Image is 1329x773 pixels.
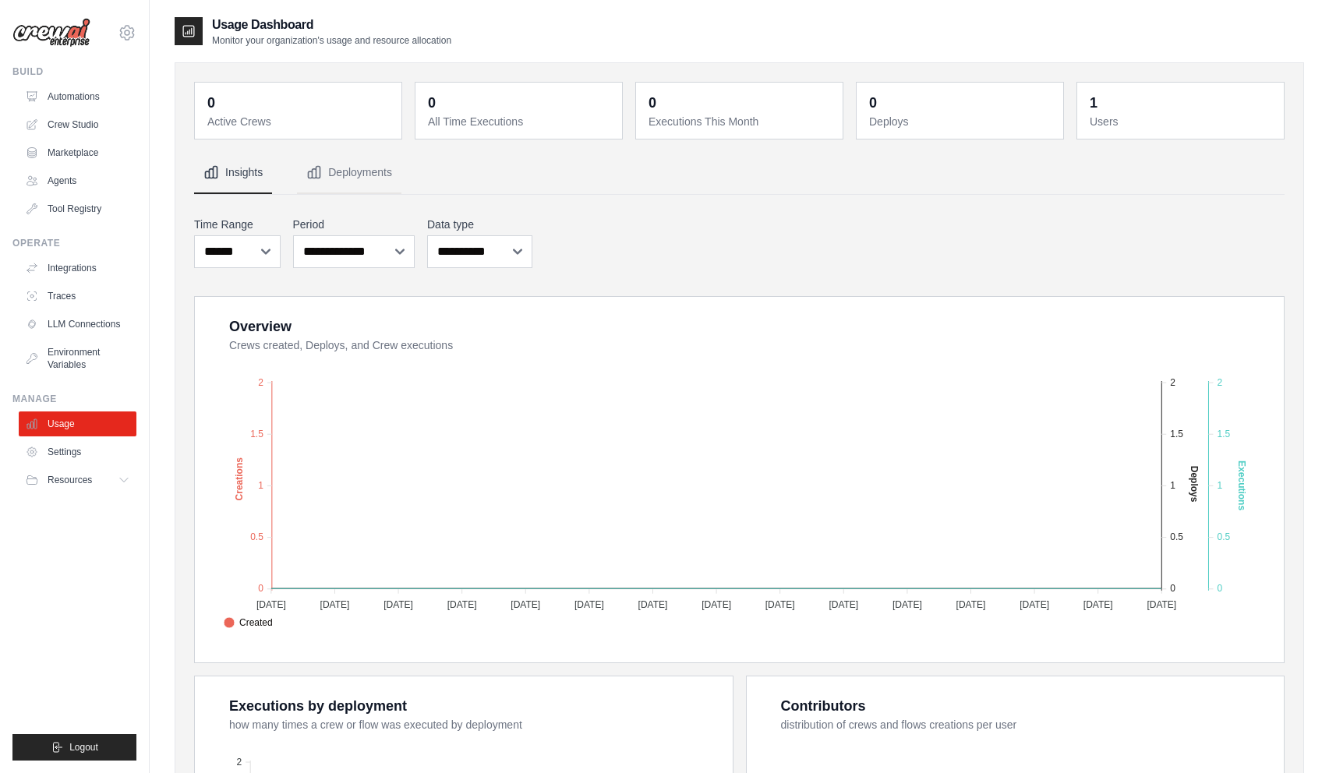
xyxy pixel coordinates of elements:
[229,717,714,732] dt: how many times a crew or flow was executed by deployment
[1083,599,1113,610] tspan: [DATE]
[427,217,532,232] label: Data type
[19,196,136,221] a: Tool Registry
[207,114,392,129] dt: Active Crews
[869,114,1054,129] dt: Deploys
[1170,377,1175,388] tspan: 2
[297,152,401,194] button: Deployments
[638,599,668,610] tspan: [DATE]
[574,599,604,610] tspan: [DATE]
[212,16,451,34] h2: Usage Dashboard
[428,114,613,129] dt: All Time Executions
[1217,429,1230,439] tspan: 1.5
[194,152,272,194] button: Insights
[384,599,413,610] tspan: [DATE]
[19,411,136,436] a: Usage
[250,531,263,542] tspan: 0.5
[1236,461,1247,510] text: Executions
[320,599,350,610] tspan: [DATE]
[1020,599,1049,610] tspan: [DATE]
[258,377,263,388] tspan: 2
[229,316,292,337] div: Overview
[1090,114,1274,129] dt: Users
[258,480,263,491] tspan: 1
[12,393,136,405] div: Manage
[702,599,731,610] tspan: [DATE]
[212,34,451,47] p: Monitor your organization's usage and resource allocation
[1217,531,1230,542] tspan: 0.5
[19,168,136,193] a: Agents
[258,583,263,594] tspan: 0
[256,599,286,610] tspan: [DATE]
[19,340,136,377] a: Environment Variables
[447,599,477,610] tspan: [DATE]
[1217,480,1222,491] tspan: 1
[19,112,136,137] a: Crew Studio
[293,217,415,232] label: Period
[869,92,877,114] div: 0
[69,741,98,754] span: Logout
[781,695,866,717] div: Contributors
[1217,583,1222,594] tspan: 0
[428,92,436,114] div: 0
[234,457,245,501] text: Creations
[48,474,92,486] span: Resources
[781,717,1266,732] dt: distribution of crews and flows creations per user
[1090,92,1097,114] div: 1
[12,18,90,48] img: Logo
[19,468,136,492] button: Resources
[1170,583,1175,594] tspan: 0
[1170,480,1175,491] tspan: 1
[19,140,136,165] a: Marketplace
[1189,466,1200,503] text: Deploys
[1147,599,1176,610] tspan: [DATE]
[19,256,136,281] a: Integrations
[1170,531,1183,542] tspan: 0.5
[892,599,922,610] tspan: [DATE]
[207,92,215,114] div: 0
[12,65,136,78] div: Build
[1170,429,1183,439] tspan: 1.5
[229,695,407,717] div: Executions by deployment
[511,599,540,610] tspan: [DATE]
[12,237,136,249] div: Operate
[1217,377,1222,388] tspan: 2
[229,337,1265,353] dt: Crews created, Deploys, and Crew executions
[194,152,1285,194] nav: Tabs
[829,599,858,610] tspan: [DATE]
[194,217,281,232] label: Time Range
[19,84,136,109] a: Automations
[19,284,136,309] a: Traces
[19,312,136,337] a: LLM Connections
[250,429,263,439] tspan: 1.5
[765,599,795,610] tspan: [DATE]
[649,114,833,129] dt: Executions This Month
[236,757,242,768] tspan: 2
[956,599,986,610] tspan: [DATE]
[224,616,273,630] span: Created
[649,92,656,114] div: 0
[12,734,136,761] button: Logout
[19,439,136,464] a: Settings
